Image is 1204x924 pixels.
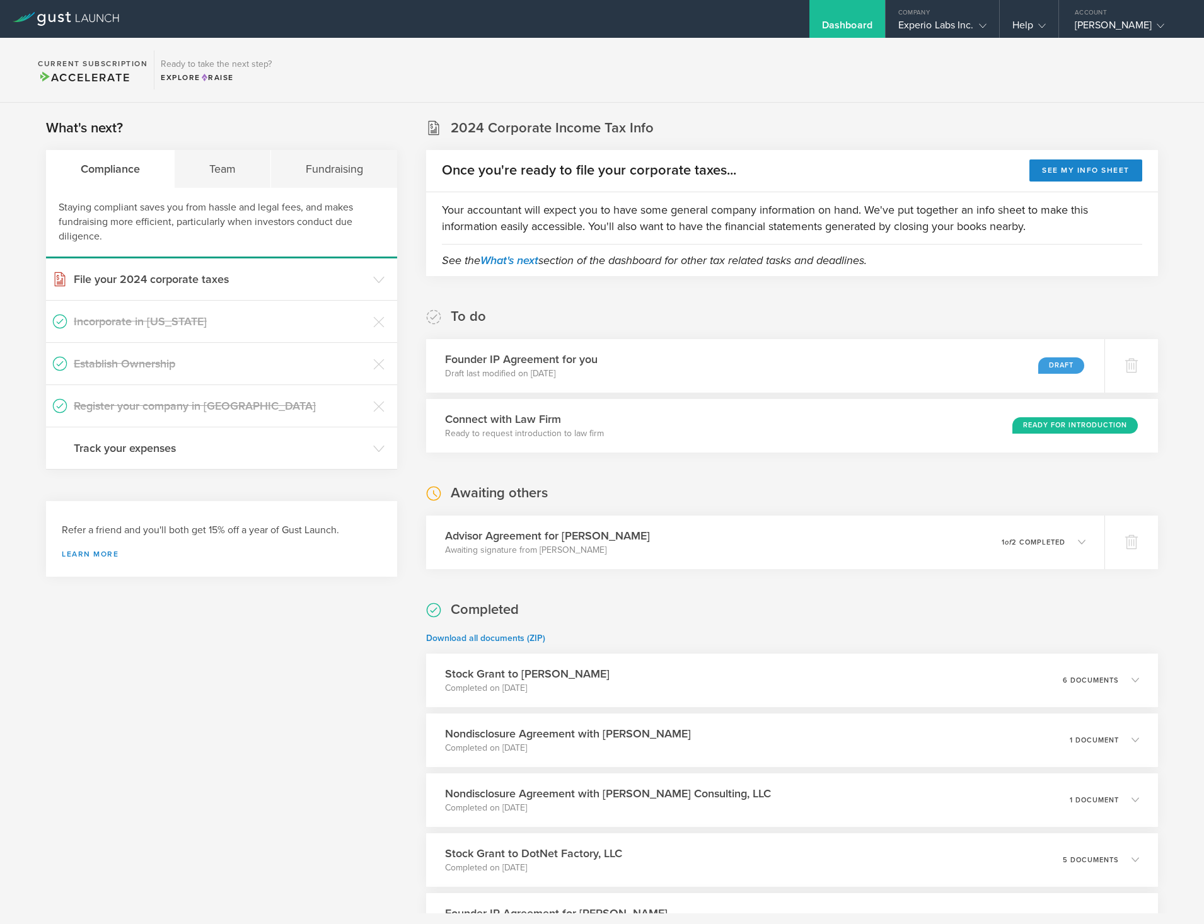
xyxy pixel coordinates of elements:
[1075,19,1182,38] div: [PERSON_NAME]
[175,150,270,188] div: Team
[38,71,130,84] span: Accelerate
[451,601,519,619] h2: Completed
[445,367,598,380] p: Draft last modified on [DATE]
[445,411,604,427] h3: Connect with Law Firm
[38,60,148,67] h2: Current Subscription
[426,633,545,644] a: Download all documents (ZIP)
[1012,417,1138,434] div: Ready for Introduction
[445,862,622,874] p: Completed on [DATE]
[1141,863,1204,924] iframe: Chat Widget
[62,550,381,558] a: Learn more
[445,905,668,921] h3: Founder IP Agreement for [PERSON_NAME]
[1063,857,1119,863] p: 5 documents
[161,72,272,83] div: Explore
[74,355,367,372] h3: Establish Ownership
[1063,677,1119,684] p: 6 documents
[62,523,381,538] h3: Refer a friend and you'll both get 15% off a year of Gust Launch.
[451,484,548,502] h2: Awaiting others
[154,50,278,90] div: Ready to take the next step?ExploreRaise
[445,845,622,862] h3: Stock Grant to DotNet Factory, LLC
[445,544,650,557] p: Awaiting signature from [PERSON_NAME]
[445,351,598,367] h3: Founder IP Agreement for you
[445,682,610,695] p: Completed on [DATE]
[74,271,367,287] h3: File your 2024 corporate taxes
[445,666,610,682] h3: Stock Grant to [PERSON_NAME]
[74,398,367,414] h3: Register your company in [GEOGRAPHIC_DATA]
[1038,357,1084,374] div: Draft
[1070,797,1119,804] p: 1 document
[1012,19,1046,38] div: Help
[46,188,397,258] div: Staying compliant saves you from hassle and legal fees, and makes fundraising more efficient, par...
[898,19,987,38] div: Experio Labs Inc.
[451,308,486,326] h2: To do
[445,528,650,544] h3: Advisor Agreement for [PERSON_NAME]
[161,60,272,69] h3: Ready to take the next step?
[442,161,736,180] h2: Once you're ready to file your corporate taxes...
[1070,737,1119,744] p: 1 document
[74,313,367,330] h3: Incorporate in [US_STATE]
[822,19,872,38] div: Dashboard
[426,399,1158,453] div: Connect with Law FirmReady to request introduction to law firmReady for Introduction
[1029,159,1142,182] button: See my info sheet
[1002,539,1065,546] p: 1 2 completed
[445,427,604,440] p: Ready to request introduction to law firm
[46,119,123,137] h2: What's next?
[445,725,691,742] h3: Nondisclosure Agreement with [PERSON_NAME]
[445,742,691,754] p: Completed on [DATE]
[480,253,538,267] a: What's next
[445,785,771,802] h3: Nondisclosure Agreement with [PERSON_NAME] Consulting, LLC
[46,150,175,188] div: Compliance
[426,339,1104,393] div: Founder IP Agreement for youDraft last modified on [DATE]Draft
[271,150,397,188] div: Fundraising
[442,202,1142,234] p: Your accountant will expect you to have some general company information on hand. We've put toget...
[74,440,367,456] h3: Track your expenses
[200,73,234,82] span: Raise
[1005,538,1012,546] em: of
[445,802,771,814] p: Completed on [DATE]
[442,253,867,267] em: See the section of the dashboard for other tax related tasks and deadlines.
[451,119,654,137] h2: 2024 Corporate Income Tax Info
